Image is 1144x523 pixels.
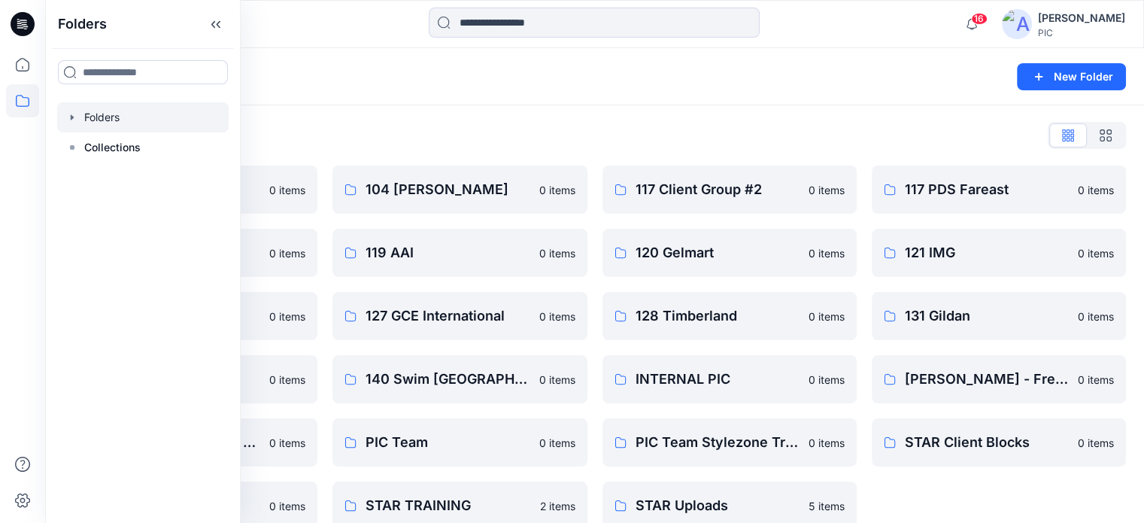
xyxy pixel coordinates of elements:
[332,418,587,467] a: PIC Team0 items
[905,306,1069,327] p: 131 Gildan
[1078,309,1114,324] p: 0 items
[1078,245,1114,261] p: 0 items
[1002,9,1032,39] img: avatar
[636,242,800,263] p: 120 Gelmart
[636,369,800,390] p: INTERNAL PIC
[1078,435,1114,451] p: 0 items
[602,166,857,214] a: 117 Client Group #20 items
[366,179,530,200] p: 104 [PERSON_NAME]
[1078,372,1114,388] p: 0 items
[84,138,141,157] p: Collections
[636,306,800,327] p: 128 Timberland
[809,498,845,514] p: 5 items
[602,229,857,277] a: 120 Gelmart0 items
[809,435,845,451] p: 0 items
[905,369,1069,390] p: [PERSON_NAME] - Freelance
[809,372,845,388] p: 0 items
[269,309,305,324] p: 0 items
[269,245,305,261] p: 0 items
[872,292,1126,340] a: 131 Gildan0 items
[332,292,587,340] a: 127 GCE International0 items
[636,432,800,453] p: PIC Team Stylezone Training
[602,418,857,467] a: PIC Team Stylezone Training0 items
[539,372,575,388] p: 0 items
[366,242,530,263] p: 119 AAI
[872,355,1126,403] a: [PERSON_NAME] - Freelance0 items
[540,498,575,514] p: 2 items
[905,242,1069,263] p: 121 IMG
[539,245,575,261] p: 0 items
[332,229,587,277] a: 119 AAI0 items
[269,435,305,451] p: 0 items
[539,182,575,198] p: 0 items
[1038,9,1125,27] div: [PERSON_NAME]
[1017,63,1126,90] button: New Folder
[872,229,1126,277] a: 121 IMG0 items
[809,245,845,261] p: 0 items
[539,309,575,324] p: 0 items
[809,309,845,324] p: 0 items
[269,372,305,388] p: 0 items
[332,166,587,214] a: 104 [PERSON_NAME]0 items
[872,166,1126,214] a: 117 PDS Fareast0 items
[971,13,988,25] span: 16
[905,179,1069,200] p: 117 PDS Fareast
[1038,27,1125,38] div: PIC
[366,432,530,453] p: PIC Team
[602,355,857,403] a: INTERNAL PIC0 items
[366,369,530,390] p: 140 Swim [GEOGRAPHIC_DATA]
[809,182,845,198] p: 0 items
[366,306,530,327] p: 127 GCE International
[366,495,530,516] p: STAR TRAINING
[872,418,1126,467] a: STAR Client Blocks0 items
[269,498,305,514] p: 0 items
[269,182,305,198] p: 0 items
[905,432,1069,453] p: STAR Client Blocks
[636,495,800,516] p: STAR Uploads
[332,355,587,403] a: 140 Swim [GEOGRAPHIC_DATA]0 items
[636,179,800,200] p: 117 Client Group #2
[1078,182,1114,198] p: 0 items
[539,435,575,451] p: 0 items
[602,292,857,340] a: 128 Timberland0 items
